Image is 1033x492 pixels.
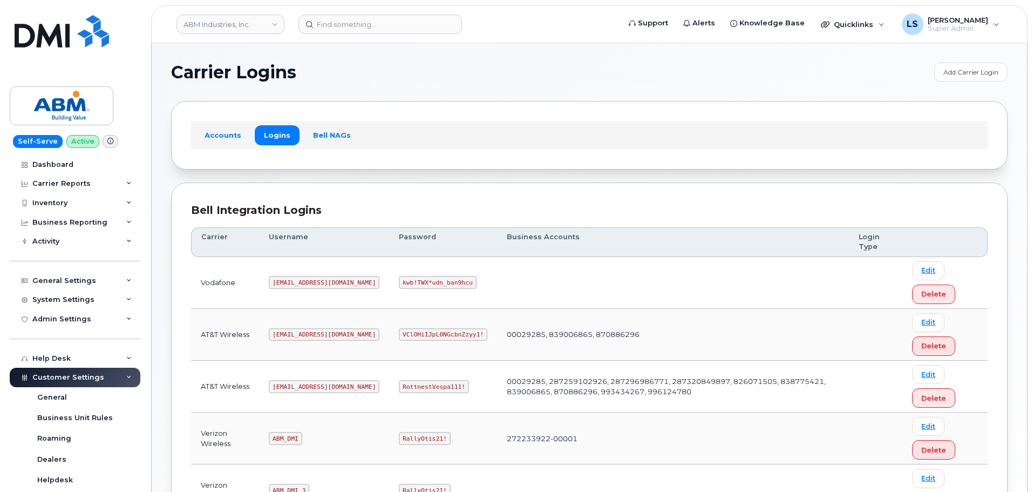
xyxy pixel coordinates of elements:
div: Bell Integration Logins [191,203,988,218]
span: Carrier Logins [171,64,296,80]
a: Edit [912,261,944,280]
a: Edit [912,417,944,436]
a: Logins [255,125,300,145]
a: Edit [912,365,944,384]
span: Delete [921,341,946,351]
button: Delete [912,285,955,304]
th: Login Type [849,227,902,257]
a: Edit [912,469,944,488]
span: Delete [921,445,946,455]
code: kwb!TWX*udn_ban9hcu [399,276,476,289]
td: 272233922-00001 [497,413,849,464]
td: AT&T Wireless [191,361,259,413]
a: Accounts [195,125,250,145]
th: Password [389,227,497,257]
th: Carrier [191,227,259,257]
code: RallyOtis21! [399,432,450,445]
span: Delete [921,393,946,403]
td: AT&T Wireless [191,309,259,361]
code: [EMAIL_ADDRESS][DOMAIN_NAME] [269,276,379,289]
a: Add Carrier Login [934,63,1008,82]
a: Bell NAGs [304,125,360,145]
td: Vodafone [191,257,259,309]
th: Username [259,227,389,257]
td: 00029285, 839006865, 870886296 [497,309,849,361]
span: Delete [921,289,946,299]
td: 00029285, 287259102926, 287296986771, 287320849897, 826071505, 838775421, 839006865, 870886296, 9... [497,361,849,413]
a: Edit [912,313,944,332]
code: RottnestVespa111! [399,380,469,393]
button: Delete [912,336,955,356]
code: VClOHiIJpL0NGcbnZzyy1! [399,328,487,341]
code: [EMAIL_ADDRESS][DOMAIN_NAME] [269,380,379,393]
td: Verizon Wireless [191,413,259,464]
code: ABM_DMI [269,432,302,445]
th: Business Accounts [497,227,849,257]
code: [EMAIL_ADDRESS][DOMAIN_NAME] [269,328,379,341]
button: Delete [912,388,955,408]
button: Delete [912,440,955,460]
